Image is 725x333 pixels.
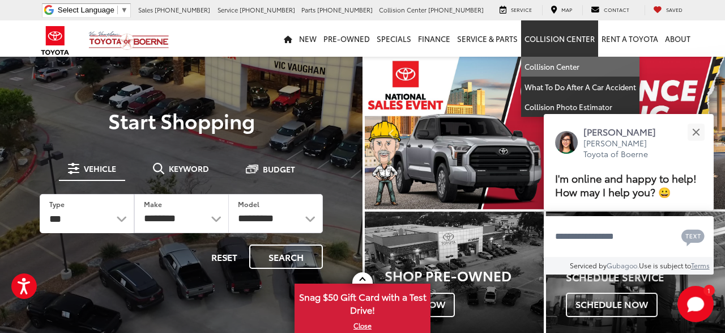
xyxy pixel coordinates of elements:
[121,6,128,14] span: ▼
[566,272,725,283] h4: Schedule Service
[691,260,710,270] a: Terms
[582,5,638,15] a: Contact
[604,6,629,13] span: Contact
[49,199,65,209] label: Type
[379,5,427,14] span: Collision Center
[570,260,607,270] span: Serviced by
[542,5,581,15] a: Map
[240,5,295,14] span: [PHONE_NUMBER]
[666,6,683,13] span: Saved
[280,20,296,57] a: Home
[138,5,153,14] span: Sales
[155,5,210,14] span: [PHONE_NUMBER]
[678,224,708,249] button: Chat with SMS
[373,20,415,57] a: Specials
[385,268,544,283] h3: Shop Pre-Owned
[639,260,691,270] span: Use is subject to
[249,245,323,269] button: Search
[58,6,114,14] span: Select Language
[555,170,697,199] span: I'm online and happy to help! How may I help you? 😀
[566,293,658,317] span: Schedule Now
[607,260,639,270] a: Gubagoo.
[320,20,373,57] a: Pre-Owned
[662,20,694,57] a: About
[428,5,484,14] span: [PHONE_NUMBER]
[365,57,725,209] section: Carousel section with vehicle pictures - may contain disclaimers.
[583,125,667,138] p: [PERSON_NAME]
[296,285,429,319] span: Snag $50 Gift Card with a Test Drive!
[511,6,532,13] span: Service
[144,199,162,209] label: Make
[684,120,708,144] button: Close
[202,245,247,269] button: Reset
[677,286,714,322] button: Toggle Chat Window
[88,31,169,50] img: Vic Vaughan Toyota of Boerne
[491,5,540,15] a: Service
[454,20,521,57] a: Service & Parts: Opens in a new tab
[24,109,339,132] p: Start Shopping
[521,97,639,117] a: Collision Photo Estimator: Opens in a new tab
[521,20,598,57] a: Collision Center
[544,216,714,257] textarea: Type your message
[84,165,116,172] span: Vehicle
[521,77,639,98] a: What To Do After A Car Accident
[365,57,725,209] img: Clearance Pricing Is Back
[317,5,373,14] span: [PHONE_NUMBER]
[34,22,76,59] img: Toyota
[58,6,128,14] a: Select Language​
[544,114,714,275] div: Close[PERSON_NAME][PERSON_NAME] Toyota of BoerneI'm online and happy to help! How may I help you?...
[681,228,705,246] svg: Text
[583,138,667,160] p: [PERSON_NAME] Toyota of Boerne
[365,79,419,187] button: Click to view previous picture.
[707,288,710,293] span: 1
[561,6,572,13] span: Map
[238,199,259,209] label: Model
[301,5,315,14] span: Parts
[365,57,725,209] div: carousel slide number 1 of 2
[296,20,320,57] a: New
[263,165,295,173] span: Budget
[521,57,639,77] a: Collision Center
[598,20,662,57] a: Rent a Toyota
[671,79,725,187] button: Click to view next picture.
[415,20,454,57] a: Finance
[117,6,118,14] span: ​
[217,5,238,14] span: Service
[645,5,691,15] a: My Saved Vehicles
[169,165,209,172] span: Keyword
[677,286,714,322] svg: Start Chat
